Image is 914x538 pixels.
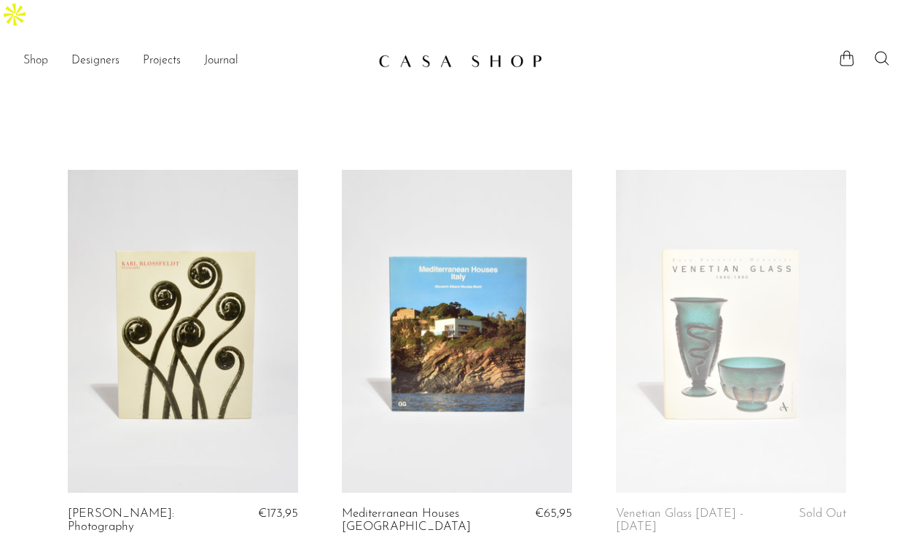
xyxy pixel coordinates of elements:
[535,507,572,520] span: €65,95
[71,52,120,71] a: Designers
[23,52,48,71] a: Shop
[342,507,494,534] a: Mediterranean Houses [GEOGRAPHIC_DATA]
[23,49,367,74] nav: Desktop navigation
[799,507,846,520] span: Sold Out
[616,507,768,534] a: Venetian Glass [DATE] - [DATE]
[258,507,298,520] span: €173,95
[23,49,367,74] ul: NEW HEADER MENU
[68,507,220,534] a: [PERSON_NAME]: Photography
[143,52,181,71] a: Projects
[204,52,238,71] a: Journal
